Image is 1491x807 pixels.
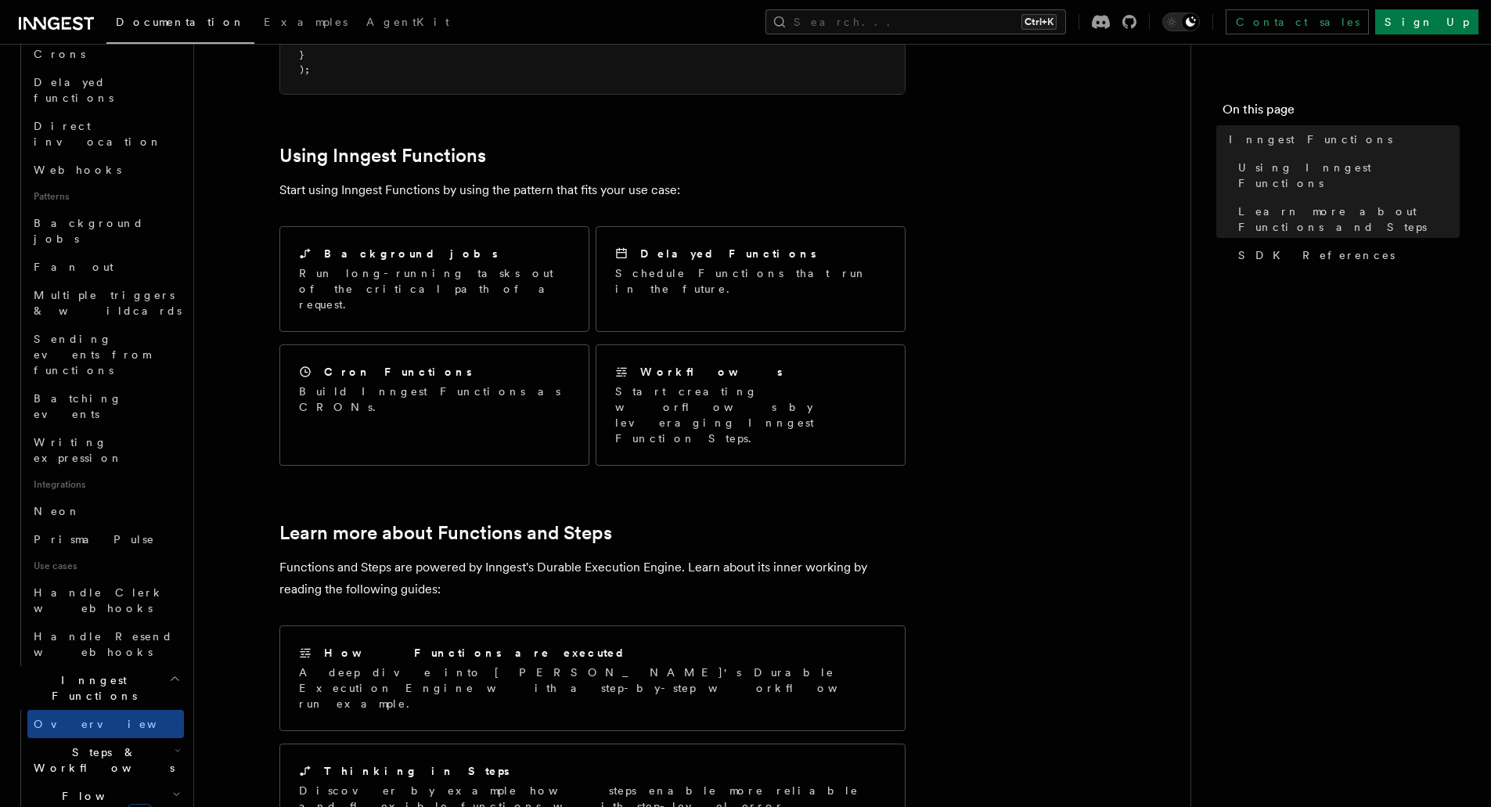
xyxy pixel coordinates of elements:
a: Learn more about Functions and Steps [1232,197,1460,241]
span: Use cases [27,553,184,578]
span: Background jobs [34,217,144,245]
span: SDK References [1238,247,1395,263]
span: Overview [34,718,195,730]
a: Handle Clerk webhooks [27,578,184,622]
h2: Background jobs [324,246,498,261]
p: Build Inngest Functions as CRONs. [299,384,570,415]
span: ); [299,64,310,75]
span: Fan out [34,261,113,273]
a: Examples [254,5,357,42]
a: Learn more about Functions and Steps [279,522,612,544]
span: Direct invocation [34,120,162,148]
h2: Cron Functions [324,364,472,380]
span: AgentKit [366,16,449,28]
a: Crons [27,40,184,68]
a: Multiple triggers & wildcards [27,281,184,325]
a: Sign Up [1375,9,1478,34]
span: Learn more about Functions and Steps [1238,204,1460,235]
a: Documentation [106,5,254,44]
p: Start creating worflows by leveraging Inngest Function Steps. [615,384,886,446]
span: Prisma Pulse [34,533,155,546]
a: Batching events [27,384,184,428]
span: Handle Clerk webhooks [34,586,164,614]
a: Prisma Pulse [27,525,184,553]
span: Handle Resend webhooks [34,630,173,658]
h2: Delayed Functions [640,246,816,261]
a: Inngest Functions [1223,125,1460,153]
p: Functions and Steps are powered by Inngest's Durable Execution Engine. Learn about its inner work... [279,557,906,600]
span: Writing expression [34,436,123,464]
p: Run long-running tasks out of the critical path of a request. [299,265,570,312]
span: Neon [34,505,81,517]
span: Integrations [27,472,184,497]
button: Toggle dark mode [1162,13,1200,31]
a: Sending events from functions [27,325,184,384]
h4: On this page [1223,100,1460,125]
a: Contact sales [1226,9,1369,34]
h2: How Functions are executed [324,645,626,661]
h2: Thinking in Steps [324,763,510,779]
span: Steps & Workflows [27,744,175,776]
span: } [299,49,304,60]
p: Schedule Functions that run in the future. [615,265,886,297]
a: Webhooks [27,156,184,184]
span: Inngest Functions [13,672,169,704]
a: Overview [27,710,184,738]
span: Crons [34,48,85,60]
a: Using Inngest Functions [1232,153,1460,197]
span: Delayed functions [34,76,113,104]
kbd: Ctrl+K [1021,14,1057,30]
a: Using Inngest Functions [279,145,486,167]
a: Neon [27,497,184,525]
button: Steps & Workflows [27,738,184,782]
span: Sending events from functions [34,333,150,376]
a: Direct invocation [27,112,184,156]
a: Delayed functions [27,68,184,112]
a: Delayed FunctionsSchedule Functions that run in the future. [596,226,906,332]
span: Examples [264,16,348,28]
a: Handle Resend webhooks [27,622,184,666]
a: AgentKit [357,5,459,42]
a: SDK References [1232,241,1460,269]
span: Batching events [34,392,122,420]
a: Background jobsRun long-running tasks out of the critical path of a request. [279,226,589,332]
a: How Functions are executedA deep dive into [PERSON_NAME]'s Durable Execution Engine with a step-b... [279,625,906,731]
button: Inngest Functions [13,666,184,710]
a: WorkflowsStart creating worflows by leveraging Inngest Function Steps. [596,344,906,466]
span: Multiple triggers & wildcards [34,289,182,317]
a: Background jobs [27,209,184,253]
span: Documentation [116,16,245,28]
a: Fan out [27,253,184,281]
button: Search...Ctrl+K [765,9,1066,34]
h2: Workflows [640,364,783,380]
a: Writing expression [27,428,184,472]
span: Using Inngest Functions [1238,160,1460,191]
span: Inngest Functions [1229,131,1392,147]
p: Start using Inngest Functions by using the pattern that fits your use case: [279,179,906,201]
p: A deep dive into [PERSON_NAME]'s Durable Execution Engine with a step-by-step workflow run example. [299,665,886,712]
a: Cron FunctionsBuild Inngest Functions as CRONs. [279,344,589,466]
span: Patterns [27,184,184,209]
span: Webhooks [34,164,121,176]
